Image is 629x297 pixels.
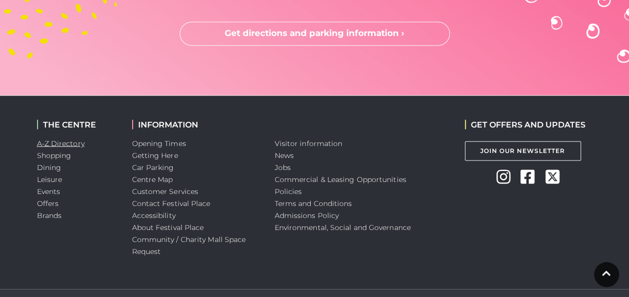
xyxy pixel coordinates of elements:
[132,162,174,171] a: Car Parking
[275,222,411,231] a: Environmental, Social and Governance
[275,150,294,159] a: News
[37,138,85,147] a: A-Z Directory
[37,186,61,195] a: Events
[37,198,59,207] a: Offers
[275,186,302,195] a: Policies
[37,210,62,219] a: Brands
[132,210,176,219] a: Accessibility
[180,21,450,45] a: Get directions and parking information ›
[132,150,178,159] a: Getting Here
[37,162,62,171] a: Dining
[275,138,343,147] a: Visitor information
[275,174,406,183] a: Commercial & Leasing Opportunities
[465,141,581,160] a: Join Our Newsletter
[132,174,173,183] a: Centre Map
[132,138,186,147] a: Opening Times
[132,234,246,255] a: Community / Charity Mall Space Request
[132,119,260,129] h2: INFORMATION
[132,222,204,231] a: About Festival Place
[37,174,63,183] a: Leisure
[275,198,352,207] a: Terms and Conditions
[37,119,117,129] h2: THE CENTRE
[465,119,585,129] h2: GET OFFERS AND UPDATES
[132,186,199,195] a: Customer Services
[275,210,339,219] a: Admissions Policy
[132,198,211,207] a: Contact Festival Place
[275,162,291,171] a: Jobs
[37,150,72,159] a: Shopping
